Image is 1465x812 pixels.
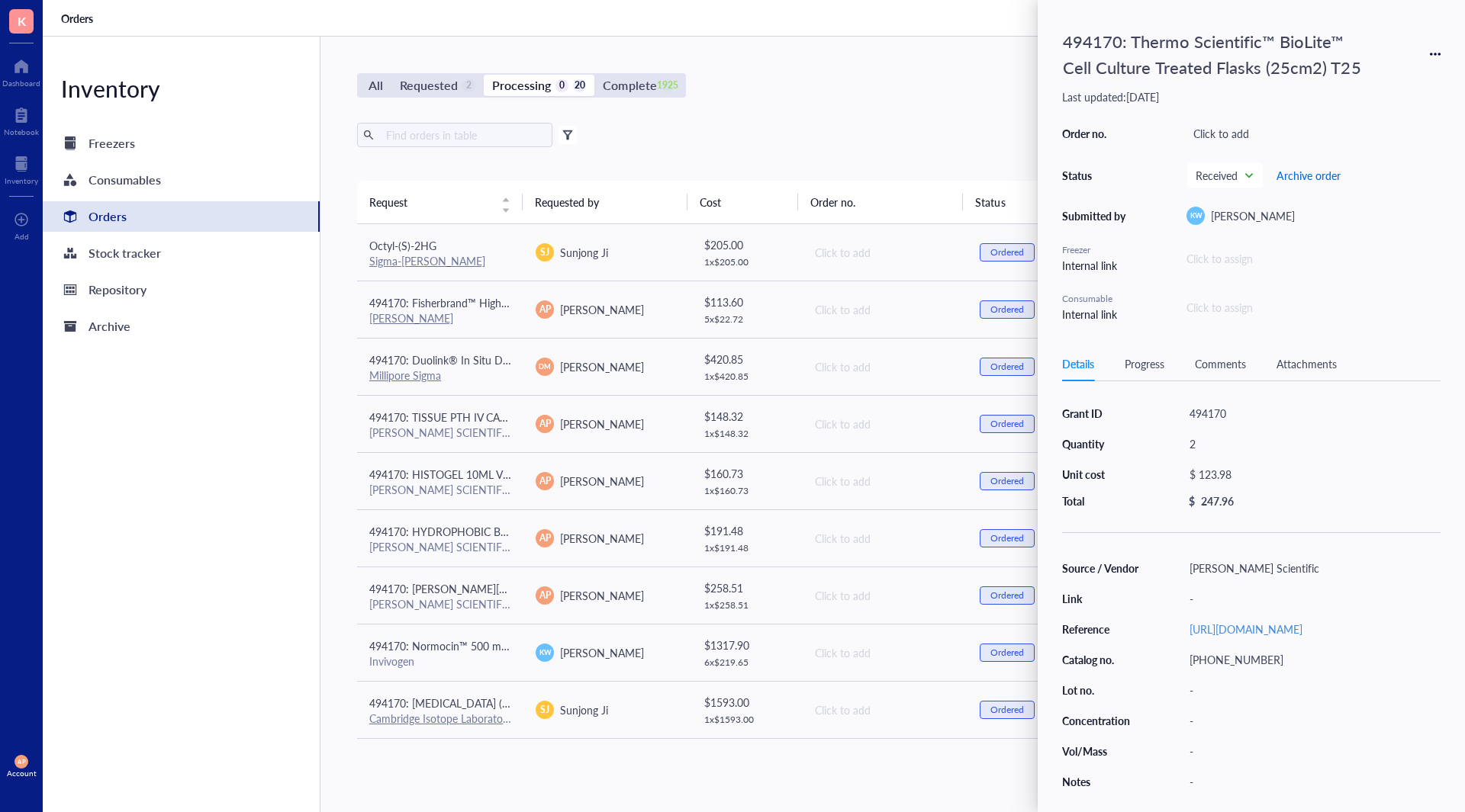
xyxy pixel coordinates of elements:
[1183,433,1441,454] div: 2
[815,644,955,661] div: Click to add
[815,701,955,718] div: Click to add
[4,127,39,136] div: Notebook
[539,417,551,431] span: AP
[1062,775,1140,788] div: Notes
[704,637,790,653] div: $ 1317.90
[704,656,790,669] div: 6 x $ 219.65
[4,103,39,136] a: Notebook
[704,371,790,383] div: 1 x $ 420.85
[801,281,968,338] td: Click to add
[1062,744,1140,758] div: Vol/Mass
[369,425,511,439] div: [PERSON_NAME] SCIENTIFIC COMPANY LLC
[560,645,644,660] span: [PERSON_NAME]
[990,589,1024,602] div: Ordered
[801,738,968,795] td: Click to add
[1062,243,1131,257] div: Freezer
[369,540,511,554] div: [PERSON_NAME] SCIENTIFIC COMPANY LLC
[801,395,968,452] td: Click to add
[1062,622,1140,636] div: Reference
[801,624,968,681] td: Click to add
[704,256,790,268] div: 1 x $ 205.00
[1062,437,1140,451] div: Quantity
[89,242,161,264] div: Stock tracker
[815,530,955,547] div: Click to add
[1062,653,1140,666] div: Catalog no.
[523,181,688,223] th: Requested by
[18,11,26,30] span: K
[1183,740,1441,762] div: -
[1183,710,1441,731] div: -
[704,408,790,425] div: $ 148.32
[369,654,511,668] div: Invivogen
[560,588,644,603] span: [PERSON_NAME]
[560,531,644,546] span: [PERSON_NAME]
[1062,467,1140,481] div: Unit cost
[990,418,1024,430] div: Ordered
[89,133,135,154] div: Freezers
[369,352,623,367] span: 494170: Duolink® In Situ Detection Reagents FarRed
[43,201,320,232] a: Orders
[400,75,458,96] div: Requested
[1183,679,1441,701] div: -
[801,452,968,509] td: Click to add
[539,361,551,372] span: DM
[369,524,588,539] span: 494170: HYDROPHOBIC BARRIER PEN 2/PK
[369,711,519,726] a: Cambridge Isotope Laboratories
[1062,592,1140,605] div: Link
[603,75,656,96] div: Complete
[43,274,320,305] a: Repository
[555,79,568,92] div: 0
[801,224,968,281] td: Click to add
[89,169,161,191] div: Consumables
[1062,209,1131,223] div: Submitted by
[560,473,644,489] span: [PERSON_NAME]
[43,311,320,342] a: Archive
[357,73,686,98] div: segmented control
[1195,355,1246,372] div: Comments
[1190,210,1202,221] span: KW
[801,681,968,738] td: Click to add
[704,485,790,497] div: 1 x $ 160.73
[1189,494,1195,508] div: $
[1062,306,1131,323] div: Internal link
[369,483,511,496] div: [PERSON_NAME] SCIENTIFIC COMPANY LLC
[89,206,127,227] div: Orders
[369,467,551,482] span: 494170: HISTOGEL 10ML VIAL 12/CS
[801,338,968,395] td: Click to add
[89,279,146,300] div: Repository
[798,181,964,223] th: Order no.
[815,358,955,375] div: Click to add
[560,416,644,432] span: [PERSON_NAME]
[704,579,790,596] div: $ 258.51
[369,253,485,268] a: Sigma-[PERSON_NAME]
[2,79,40,88] div: Dashboard
[1062,168,1131,182] div: Status
[369,194,492,210] span: Request
[1062,90,1441,104] div: Last updated: [DATE]
[704,522,790,539] div: $ 191.48
[704,694,790,711] div: $ 1593.00
[43,238,320,268] a: Stock tracker
[963,181,1073,223] th: Status
[380,124,546,146] input: Find orders in table
[1062,127,1131,140] div: Order no.
[1183,588,1441,609] div: -
[539,589,551,602] span: AP
[801,509,968,566] td: Click to add
[704,294,790,310] div: $ 113.60
[1062,714,1140,727] div: Concentration
[5,152,38,185] a: Inventory
[1062,561,1140,575] div: Source / Vendor
[369,409,583,425] span: 494170: TISSUE PTH IV CASS GRN 1000/CS
[492,75,551,96] div: Processing
[1125,355,1164,372] div: Progress
[560,359,644,374] span: [PERSON_NAME]
[89,316,130,337] div: Archive
[540,703,549,717] span: SJ
[1062,355,1094,372] div: Details
[1277,355,1337,372] div: Attachments
[1186,123,1441,144] div: Click to add
[540,246,549,259] span: SJ
[369,295,761,310] span: 494170: Fisherbrand™ High Precision Straight Tapered Flat Point Tweezers/Forceps
[539,531,551,545] span: AP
